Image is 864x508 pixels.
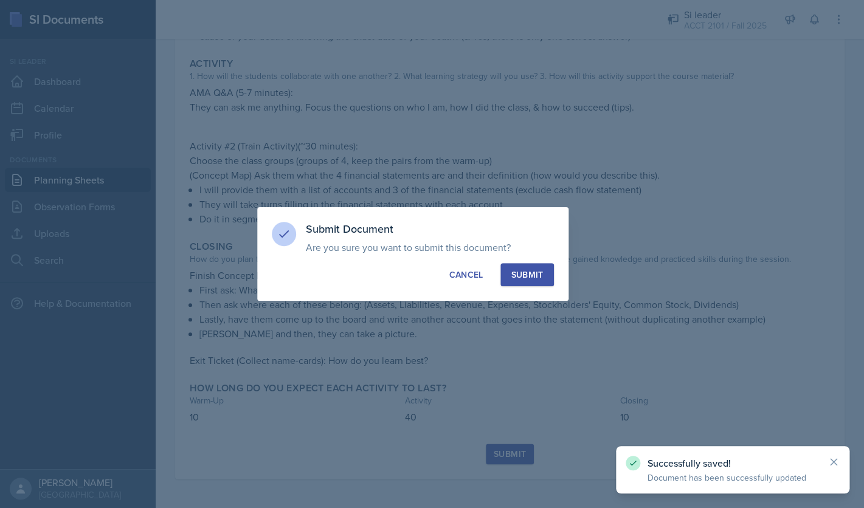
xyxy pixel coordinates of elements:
p: Successfully saved! [648,457,818,469]
div: Cancel [449,269,483,281]
button: Submit [500,263,553,286]
h3: Submit Document [306,222,554,236]
p: Are you sure you want to submit this document? [306,241,554,253]
p: Document has been successfully updated [648,472,818,484]
div: Submit [511,269,543,281]
button: Cancel [438,263,493,286]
